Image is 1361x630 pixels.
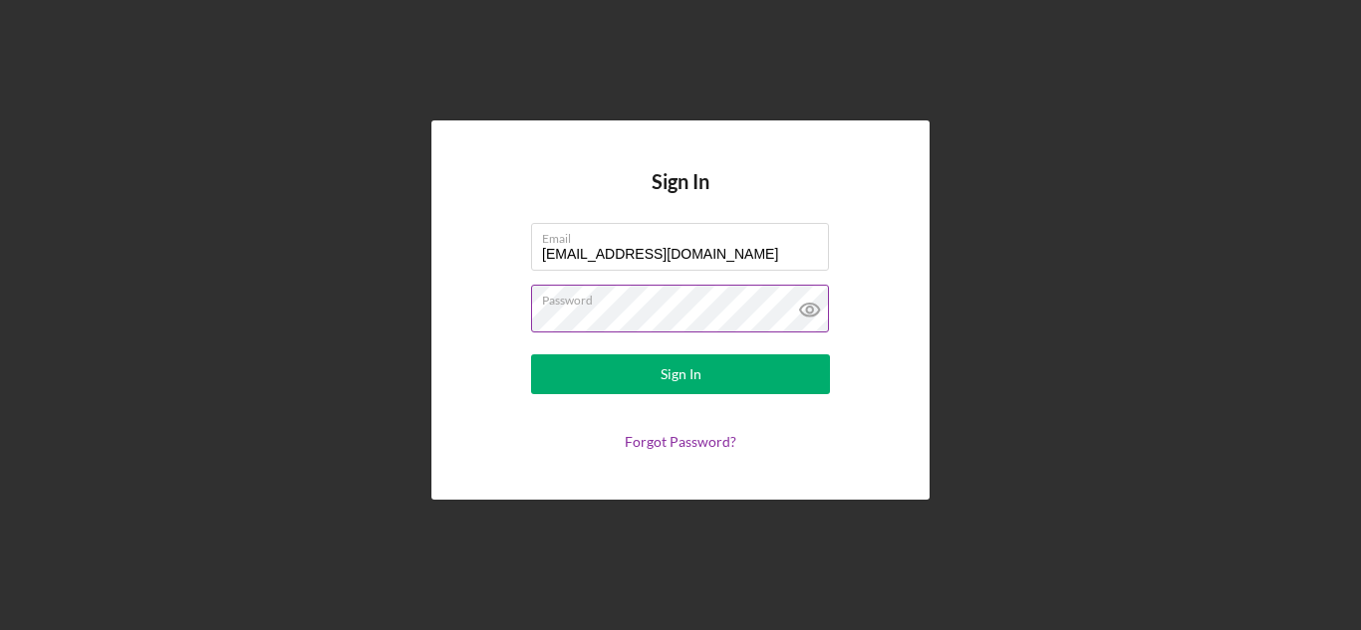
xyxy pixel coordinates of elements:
label: Password [542,286,829,308]
button: Sign In [531,354,830,394]
h4: Sign In [652,170,709,223]
a: Forgot Password? [625,433,736,450]
div: Sign In [661,354,701,394]
label: Email [542,224,829,246]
